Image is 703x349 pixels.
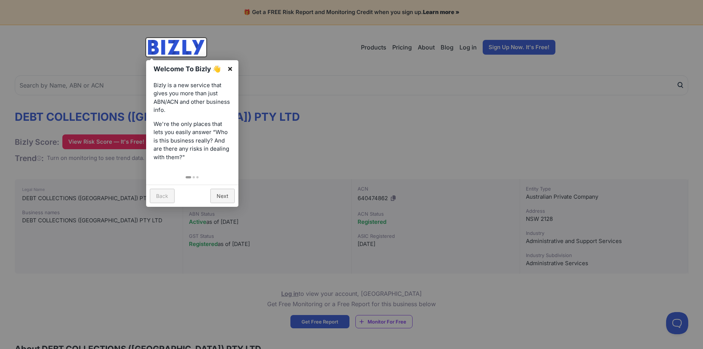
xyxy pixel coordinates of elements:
[154,120,231,162] p: We're the only places that lets you easily answer “Who is this business really? And are there any...
[154,64,223,74] h1: Welcome To Bizly 👋
[222,60,238,77] a: ×
[150,189,175,203] a: Back
[154,81,231,114] p: Bizly is a new service that gives you more than just ABN/ACN and other business info.
[210,189,235,203] a: Next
